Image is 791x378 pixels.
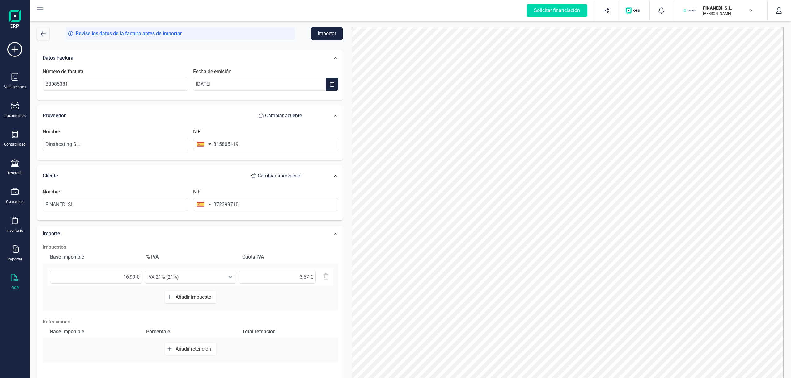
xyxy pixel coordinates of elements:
[9,10,21,30] img: Logo Finanedi
[40,51,311,65] div: Datos Factura
[245,170,308,182] button: Cambiar aproveedor
[43,188,60,196] label: Nombre
[48,251,141,263] div: Base imponible
[144,326,237,338] div: Porcentaje
[681,1,760,20] button: FIFINANEDI, S.L.[PERSON_NAME]
[622,1,646,20] button: Logo de OPS
[176,346,214,352] span: Añadir retención
[4,113,26,118] div: Documentos
[145,271,225,283] span: IVA 21% (21%)
[165,343,216,355] button: Añadir retención
[76,30,183,37] span: Revise los datos de la factura antes de importar.
[8,257,22,262] div: Importar
[626,7,642,14] img: Logo de OPS
[43,318,338,326] p: Retenciones
[43,243,338,251] h2: Impuestos
[683,4,697,17] img: FI
[519,1,595,20] button: Solicitar financiación
[239,271,315,284] input: 0,00 €
[7,171,23,176] div: Tesorería
[265,112,302,119] span: Cambiar a cliente
[193,188,201,196] label: NIF
[144,251,237,263] div: % IVA
[193,128,201,135] label: NIF
[6,228,23,233] div: Inventario
[4,142,26,147] div: Contabilidad
[6,199,23,204] div: Contactos
[4,85,26,89] div: Validaciones
[176,294,214,300] span: Añadir impuesto
[240,251,333,263] div: Cuota IVA
[703,5,752,11] p: FINANEDI, S.L.
[43,110,308,122] div: Proveedor
[311,27,343,40] button: Importar
[43,68,83,75] label: Número de factura
[165,291,216,303] button: Añadir impuesto
[527,4,587,17] div: Solicitar financiación
[258,172,302,180] span: Cambiar a proveedor
[43,128,60,135] label: Nombre
[252,110,308,122] button: Cambiar acliente
[48,326,141,338] div: Base imponible
[193,68,231,75] label: Fecha de emisión
[240,326,333,338] div: Total retención
[11,285,19,290] div: OCR
[703,11,752,16] p: [PERSON_NAME]
[43,170,308,182] div: Cliente
[50,271,142,284] input: 0,00 €
[43,231,60,236] span: Importe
